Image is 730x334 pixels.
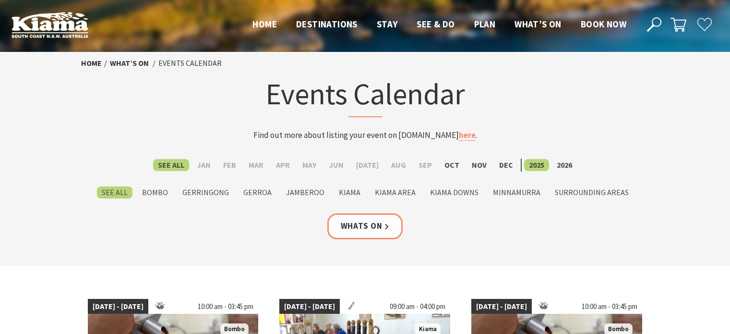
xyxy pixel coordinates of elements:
label: Nov [467,159,491,171]
label: Gerroa [239,186,276,198]
nav: Main Menu [243,17,636,33]
label: Kiama [334,186,365,198]
label: Jun [324,159,348,171]
label: Surrounding Areas [550,186,634,198]
label: Bombo [137,186,173,198]
span: [DATE] - [DATE] [279,299,340,314]
a: Home [81,58,102,68]
label: 2026 [552,159,577,171]
span: [DATE] - [DATE] [471,299,532,314]
label: Kiama Downs [425,186,483,198]
label: Gerringong [178,186,234,198]
label: Jan [192,159,215,171]
label: Mar [244,159,268,171]
span: 10:00 am - 03:45 pm [577,299,642,314]
label: See All [153,159,189,171]
label: Apr [271,159,295,171]
label: 2025 [524,159,549,171]
h1: Events Calendar [177,74,553,117]
span: Home [252,18,277,30]
span: Stay [377,18,398,30]
a: Whats On [327,213,403,239]
label: Aug [386,159,411,171]
img: Kiama Logo [12,12,88,38]
span: [DATE] - [DATE] [88,299,148,314]
p: Find out more about listing your event on [DOMAIN_NAME] . [177,129,553,142]
a: here [459,130,476,141]
label: Oct [440,159,464,171]
label: Feb [218,159,241,171]
span: Destinations [296,18,358,30]
span: Book now [581,18,626,30]
a: What’s On [110,58,149,68]
label: Dec [494,159,518,171]
span: 10:00 am - 03:45 pm [193,299,258,314]
label: Minnamurra [488,186,545,198]
span: See & Do [417,18,455,30]
label: [DATE] [351,159,383,171]
label: Jamberoo [281,186,329,198]
label: Sep [414,159,437,171]
span: Plan [474,18,496,30]
label: See All [97,186,132,198]
span: 09:00 am - 04:00 pm [385,299,450,314]
span: What’s On [515,18,562,30]
label: May [298,159,321,171]
label: Kiama Area [370,186,420,198]
li: Events Calendar [158,57,222,70]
